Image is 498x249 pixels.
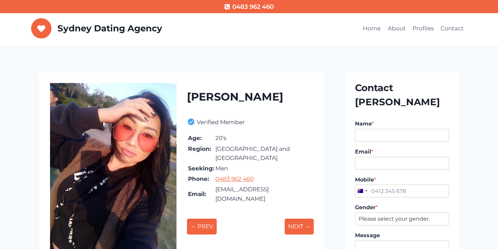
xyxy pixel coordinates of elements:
[355,185,449,197] input: Mobile
[409,21,437,37] a: Profiles
[188,175,209,182] strong: Phone:
[187,89,314,105] h1: [PERSON_NAME]
[355,185,369,197] button: Selected country
[197,118,245,127] p: Verified Member
[355,120,449,128] label: Name
[215,144,313,163] td: [GEOGRAPHIC_DATA] and [GEOGRAPHIC_DATA]
[215,133,313,143] td: 20's
[187,219,217,234] p: ← PREV
[188,191,206,197] strong: Email:
[188,165,214,172] strong: Seeking:
[215,175,254,182] a: 0483 962 460
[285,213,314,240] a: NEXT →
[285,219,314,234] p: NEXT →
[355,232,449,239] label: Message
[359,21,467,37] nav: Primary Navigation
[232,2,274,12] span: 0483 962 460
[359,21,384,37] a: Home
[355,176,449,184] label: Mobile
[355,204,449,211] label: Gender
[215,164,313,173] td: Men
[384,21,409,37] a: About
[187,118,197,126] img: verified-badge.png
[31,18,52,38] img: Sydney Dating Agency
[224,2,274,12] a: 0483 962 460
[57,23,162,34] p: Sydney Dating Agency
[188,135,201,141] strong: Age:
[31,18,162,38] a: Sydney Dating Agency
[188,145,211,152] strong: Region:
[437,21,467,37] a: Contact
[355,148,449,156] label: Email
[215,185,313,203] td: [EMAIL_ADDRESS][DOMAIN_NAME]
[355,81,449,109] h2: Contact [PERSON_NAME]
[187,213,217,240] a: ← PREV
